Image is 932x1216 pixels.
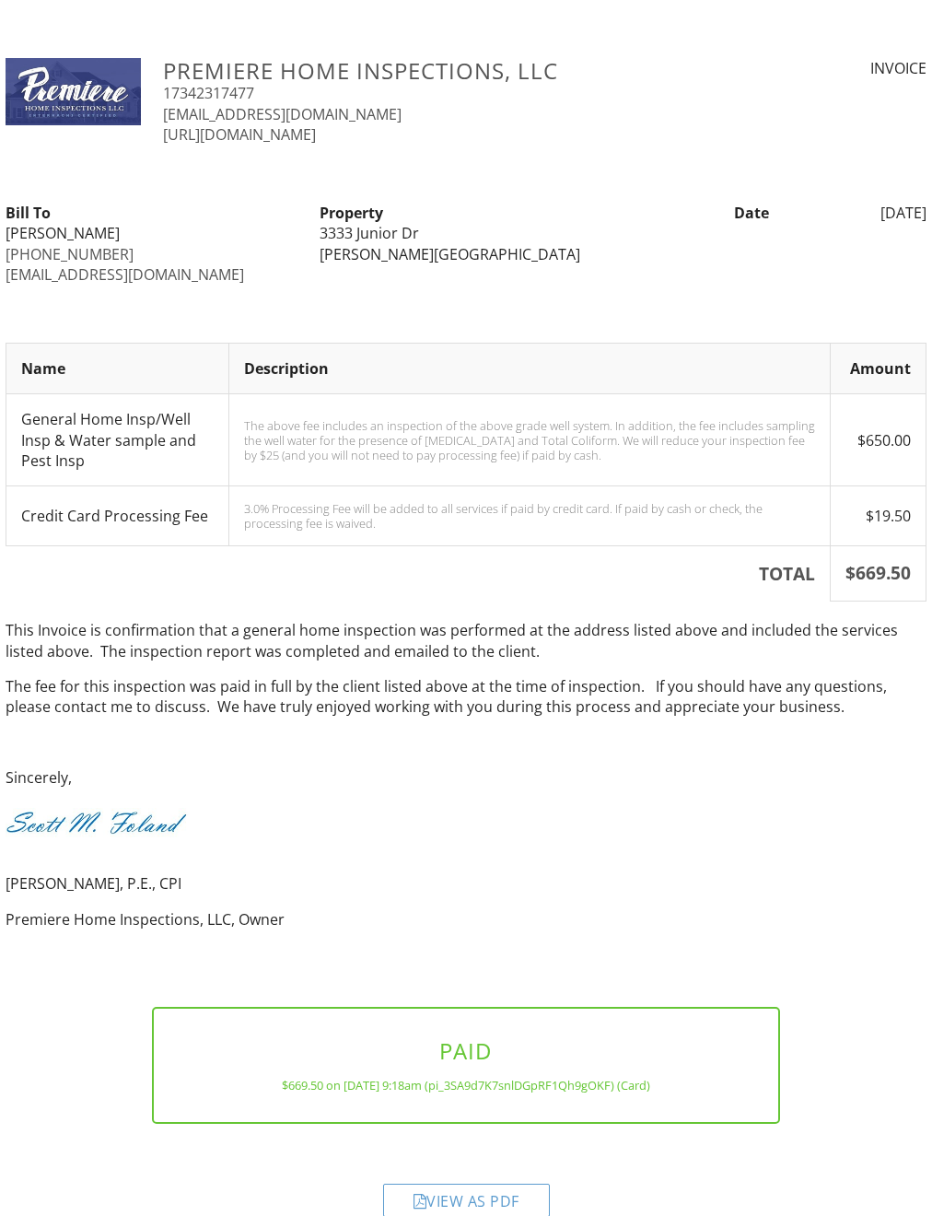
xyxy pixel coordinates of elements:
span: General Home Insp/Well Insp & Water sample and Pest Insp [21,409,196,471]
div: Date [623,203,781,223]
p: [PERSON_NAME], P.E., CPI [6,873,926,894]
th: TOTAL [6,546,831,602]
img: signature.jpg [6,808,190,837]
p: The fee for this inspection was paid in full by the client listed above at the time of inspection... [6,676,926,718]
p: Sincerely, [6,767,926,788]
div: The above fee includes an inspection of the above grade well system. In addition, the fee include... [244,418,815,462]
h3: PAID [183,1038,750,1063]
a: View as PDF [383,1196,550,1216]
a: [URL][DOMAIN_NAME] [163,124,316,145]
img: Logo.jpg [6,58,141,125]
div: [PERSON_NAME] [6,223,297,243]
div: 3333 Junior Dr [320,223,612,243]
td: $19.50 [830,486,926,546]
a: 17342317477 [163,83,254,103]
strong: Bill To [6,203,51,223]
a: [EMAIL_ADDRESS][DOMAIN_NAME] [163,104,402,124]
th: Name [6,343,229,393]
th: Description [228,343,830,393]
p: This Invoice is confirmation that a general home inspection was performed at the address listed a... [6,620,926,661]
div: INVOICE [713,58,926,78]
div: $669.50 on [DATE] 9:18am (pi_3SA9d7K7snlDGpRF1Qh9gOKF) (Card) [183,1078,750,1093]
strong: Property [320,203,383,223]
p: Premiere Home Inspections, LLC, Owner [6,909,926,930]
a: [EMAIL_ADDRESS][DOMAIN_NAME] [6,264,244,285]
th: $669.50 [830,546,926,602]
a: [PHONE_NUMBER] [6,244,134,264]
div: 3.0% Processing Fee will be added to all services if paid by credit card. If paid by cash or chec... [244,501,815,531]
div: [PERSON_NAME][GEOGRAPHIC_DATA] [320,244,612,264]
td: $650.00 [830,394,926,486]
span: Credit Card Processing Fee [21,506,208,526]
th: Amount [830,343,926,393]
h3: Premiere Home Inspections, LLC [163,58,691,83]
